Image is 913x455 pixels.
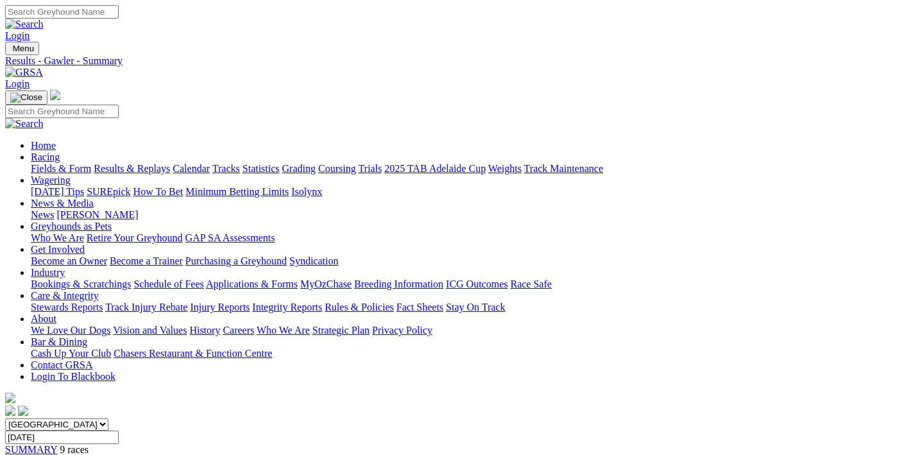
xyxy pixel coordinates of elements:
a: Industry [31,267,65,278]
a: History [189,325,220,336]
button: Toggle navigation [5,42,39,55]
img: facebook.svg [5,406,15,416]
a: Care & Integrity [31,290,99,301]
a: Trials [358,163,382,174]
span: Menu [13,44,34,53]
a: Syndication [289,255,338,266]
a: SUMMARY [5,444,57,455]
a: Grading [282,163,316,174]
input: Select date [5,431,119,444]
div: Wagering [31,186,908,198]
a: We Love Our Dogs [31,325,110,336]
a: News [31,209,54,220]
a: Tracks [212,163,240,174]
div: Get Involved [31,255,908,267]
a: About [31,313,56,324]
input: Search [5,105,119,118]
a: MyOzChase [300,279,352,289]
button: Toggle navigation [5,90,47,105]
a: Careers [223,325,254,336]
a: Track Maintenance [524,163,603,174]
a: ICG Outcomes [446,279,508,289]
a: Chasers Restaurant & Function Centre [114,348,272,359]
a: GAP SA Assessments [185,232,275,243]
a: Stewards Reports [31,302,103,313]
a: Home [31,140,56,151]
div: Industry [31,279,908,290]
a: Become an Owner [31,255,107,266]
div: Bar & Dining [31,348,908,359]
a: Statistics [243,163,280,174]
a: Track Injury Rebate [105,302,187,313]
a: Contact GRSA [31,359,92,370]
a: Strategic Plan [312,325,370,336]
a: Retire Your Greyhound [87,232,183,243]
a: Bookings & Scratchings [31,279,131,289]
img: twitter.svg [18,406,28,416]
img: Search [5,118,44,130]
a: Weights [488,163,522,174]
a: Fact Sheets [397,302,443,313]
a: Who We Are [257,325,310,336]
a: Wagering [31,175,71,185]
div: Racing [31,163,908,175]
a: [DATE] Tips [31,186,84,197]
a: Rules & Policies [325,302,394,313]
span: 9 races [60,444,89,455]
a: Racing [31,151,60,162]
a: Race Safe [510,279,551,289]
a: Greyhounds as Pets [31,221,112,232]
a: Applications & Forms [206,279,298,289]
img: GRSA [5,67,43,78]
a: Injury Reports [190,302,250,313]
a: Who We Are [31,232,84,243]
a: Results & Replays [94,163,170,174]
a: Calendar [173,163,210,174]
a: Results - Gawler - Summary [5,55,908,67]
a: Schedule of Fees [133,279,203,289]
img: Search [5,19,44,30]
a: Login To Blackbook [31,371,115,382]
a: News & Media [31,198,94,209]
a: Become a Trainer [110,255,183,266]
a: Bar & Dining [31,336,87,347]
div: News & Media [31,209,908,221]
a: Breeding Information [354,279,443,289]
a: Minimum Betting Limits [185,186,289,197]
a: Isolynx [291,186,322,197]
a: Fields & Form [31,163,91,174]
a: How To Bet [133,186,183,197]
div: Care & Integrity [31,302,908,313]
a: Integrity Reports [252,302,322,313]
a: Privacy Policy [372,325,432,336]
a: 2025 TAB Adelaide Cup [384,163,486,174]
img: Close [10,92,42,103]
img: logo-grsa-white.png [5,393,15,403]
input: Search [5,5,119,19]
a: Coursing [318,163,356,174]
a: Login [5,30,30,41]
a: Login [5,78,30,89]
div: About [31,325,908,336]
a: Vision and Values [113,325,187,336]
a: Purchasing a Greyhound [185,255,287,266]
a: Cash Up Your Club [31,348,111,359]
a: [PERSON_NAME] [56,209,138,220]
a: Stay On Track [446,302,505,313]
img: logo-grsa-white.png [50,90,60,100]
a: Get Involved [31,244,85,255]
a: SUREpick [87,186,130,197]
div: Greyhounds as Pets [31,232,908,244]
